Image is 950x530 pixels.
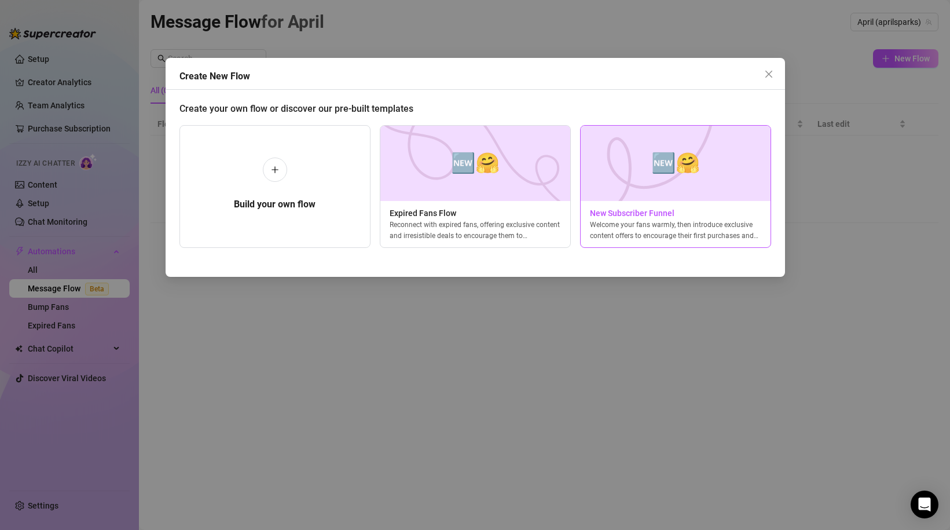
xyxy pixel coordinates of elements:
[764,70,773,79] span: close
[450,148,499,178] span: 🆕🤗
[234,198,316,211] h5: Build your own flow
[179,103,413,114] span: Create your own flow or discover our pre-built templates
[380,207,570,220] span: Expired Fans Flow
[911,491,938,518] div: Open Intercom Messenger
[179,70,785,83] div: Create New Flow
[580,207,770,220] span: New Subscriber Funnel
[760,70,778,79] span: Close
[270,166,278,174] span: plus
[651,148,699,178] span: 🆕🤗
[760,65,778,83] button: Close
[380,220,570,240] div: Reconnect with expired fans, offering exclusive content and irresistible deals to encourage them ...
[580,220,770,240] div: Welcome your fans warmly, then introduce exclusive content offers to encourage their first purcha...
